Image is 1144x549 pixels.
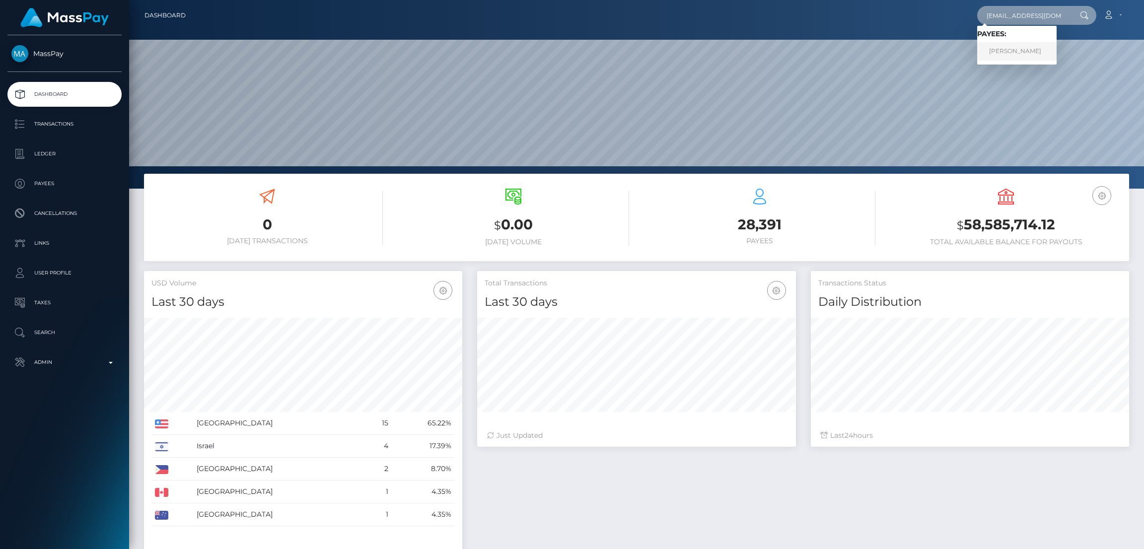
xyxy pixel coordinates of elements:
a: Search [7,320,122,345]
p: Payees [11,176,118,191]
h3: 0 [151,215,383,234]
img: AU.png [155,511,168,520]
h6: [DATE] Transactions [151,237,383,245]
p: Transactions [11,117,118,132]
td: [GEOGRAPHIC_DATA] [193,458,364,480]
h6: Payees: [977,30,1057,38]
h3: 0.00 [398,215,629,235]
img: CA.png [155,488,168,497]
td: [GEOGRAPHIC_DATA] [193,503,364,526]
p: Ledger [11,146,118,161]
a: Links [7,231,122,256]
a: Cancellations [7,201,122,226]
h5: Transactions Status [818,278,1122,288]
td: [GEOGRAPHIC_DATA] [193,412,364,435]
img: MassPay [11,45,28,62]
p: Dashboard [11,87,118,102]
a: Dashboard [144,5,186,26]
a: User Profile [7,261,122,285]
a: [PERSON_NAME] [977,42,1057,61]
td: 17.39% [392,435,455,458]
a: Dashboard [7,82,122,107]
img: IL.png [155,442,168,451]
h6: Total Available Balance for Payouts [890,238,1122,246]
p: User Profile [11,266,118,280]
h3: 58,585,714.12 [890,215,1122,235]
h5: Total Transactions [485,278,788,288]
a: Payees [7,171,122,196]
h3: 28,391 [644,215,875,234]
h4: Last 30 days [485,293,788,311]
h4: Daily Distribution [818,293,1122,311]
span: MassPay [7,49,122,58]
td: 1 [364,503,392,526]
td: 4 [364,435,392,458]
td: [GEOGRAPHIC_DATA] [193,480,364,503]
h5: USD Volume [151,278,455,288]
td: 4.35% [392,480,455,503]
div: Just Updated [487,430,786,441]
td: 4.35% [392,503,455,526]
div: Last hours [821,430,1119,441]
img: PH.png [155,465,168,474]
h4: Last 30 days [151,293,455,311]
h6: [DATE] Volume [398,238,629,246]
p: Search [11,325,118,340]
td: 15 [364,412,392,435]
td: 1 [364,480,392,503]
a: Transactions [7,112,122,137]
p: Admin [11,355,118,370]
p: Links [11,236,118,251]
td: 65.22% [392,412,455,435]
input: Search... [977,6,1071,25]
p: Taxes [11,295,118,310]
td: 2 [364,458,392,480]
a: Taxes [7,290,122,315]
span: 24 [845,431,853,440]
a: Admin [7,350,122,375]
td: Israel [193,435,364,458]
a: Ledger [7,141,122,166]
small: $ [494,218,501,232]
td: 8.70% [392,458,455,480]
img: MassPay Logo [20,8,109,27]
h6: Payees [644,237,875,245]
p: Cancellations [11,206,118,221]
img: US.png [155,419,168,428]
small: $ [957,218,964,232]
